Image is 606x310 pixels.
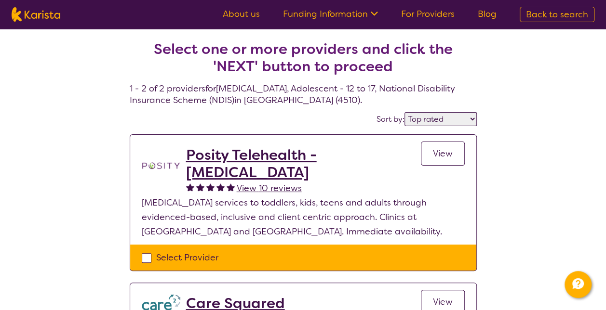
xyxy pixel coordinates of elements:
[142,195,465,239] p: [MEDICAL_DATA] services to toddlers, kids, teens and adults through evidenced-based, inclusive an...
[12,7,60,22] img: Karista logo
[186,183,194,191] img: fullstar
[433,296,453,308] span: View
[283,8,378,20] a: Funding Information
[401,8,455,20] a: For Providers
[237,181,302,195] a: View 10 reviews
[520,7,594,22] a: Back to search
[526,9,588,20] span: Back to search
[227,183,235,191] img: fullstar
[206,183,215,191] img: fullstar
[223,8,260,20] a: About us
[478,8,497,20] a: Blog
[433,148,453,159] span: View
[141,40,465,75] h2: Select one or more providers and click the 'NEXT' button to proceed
[565,271,592,298] button: Channel Menu
[142,146,180,185] img: t1bslo80pcylnzwjhndq.png
[421,142,465,166] a: View
[196,183,204,191] img: fullstar
[377,114,404,124] label: Sort by:
[130,17,477,106] h4: 1 - 2 of 2 providers for [MEDICAL_DATA] , Adolescent - 12 to 17 , National Disability Insurance S...
[216,183,225,191] img: fullstar
[186,146,421,181] a: Posity Telehealth - [MEDICAL_DATA]
[237,182,302,194] span: View 10 reviews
